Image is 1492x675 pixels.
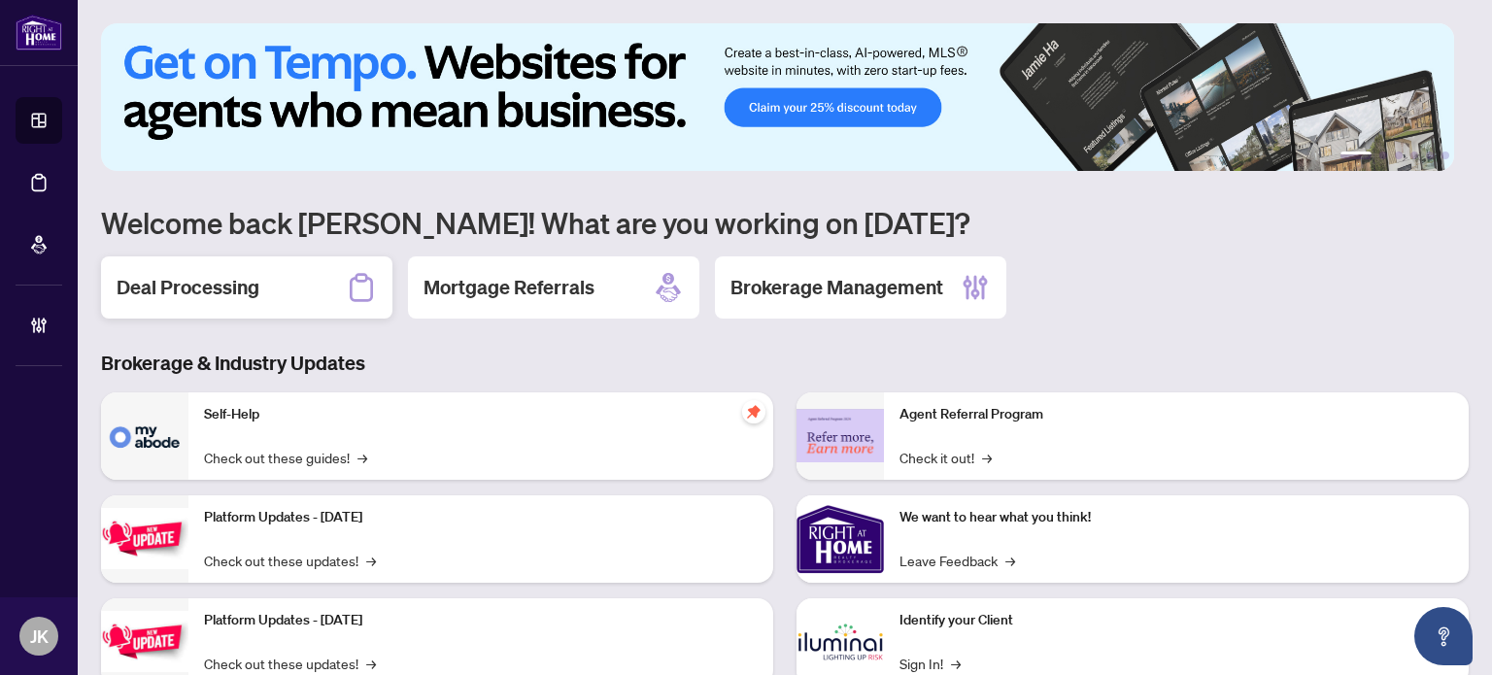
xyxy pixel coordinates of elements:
a: Leave Feedback→ [899,550,1015,571]
button: 4 [1410,152,1418,159]
p: Self-Help [204,404,758,425]
span: → [982,447,992,468]
a: Check out these updates!→ [204,550,376,571]
span: → [951,653,961,674]
button: 6 [1441,152,1449,159]
img: Self-Help [101,392,188,480]
h1: Welcome back [PERSON_NAME]! What are you working on [DATE]? [101,204,1469,241]
p: We want to hear what you think! [899,507,1453,528]
button: 5 [1426,152,1434,159]
a: Check out these guides!→ [204,447,367,468]
img: We want to hear what you think! [797,495,884,583]
button: 3 [1395,152,1403,159]
img: Slide 0 [101,23,1454,171]
span: → [1005,550,1015,571]
span: pushpin [742,400,765,423]
button: Open asap [1414,607,1473,665]
button: 2 [1379,152,1387,159]
a: Check out these updates!→ [204,653,376,674]
span: → [366,550,376,571]
img: Platform Updates - July 8, 2025 [101,611,188,672]
span: → [366,653,376,674]
img: Agent Referral Program [797,409,884,462]
span: JK [30,623,49,650]
h2: Brokerage Management [730,274,943,301]
img: logo [16,15,62,51]
h2: Mortgage Referrals [424,274,594,301]
h3: Brokerage & Industry Updates [101,350,1469,377]
a: Check it out!→ [899,447,992,468]
p: Platform Updates - [DATE] [204,507,758,528]
button: 1 [1340,152,1372,159]
span: → [357,447,367,468]
img: Platform Updates - July 21, 2025 [101,508,188,569]
p: Agent Referral Program [899,404,1453,425]
p: Platform Updates - [DATE] [204,610,758,631]
a: Sign In!→ [899,653,961,674]
h2: Deal Processing [117,274,259,301]
p: Identify your Client [899,610,1453,631]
